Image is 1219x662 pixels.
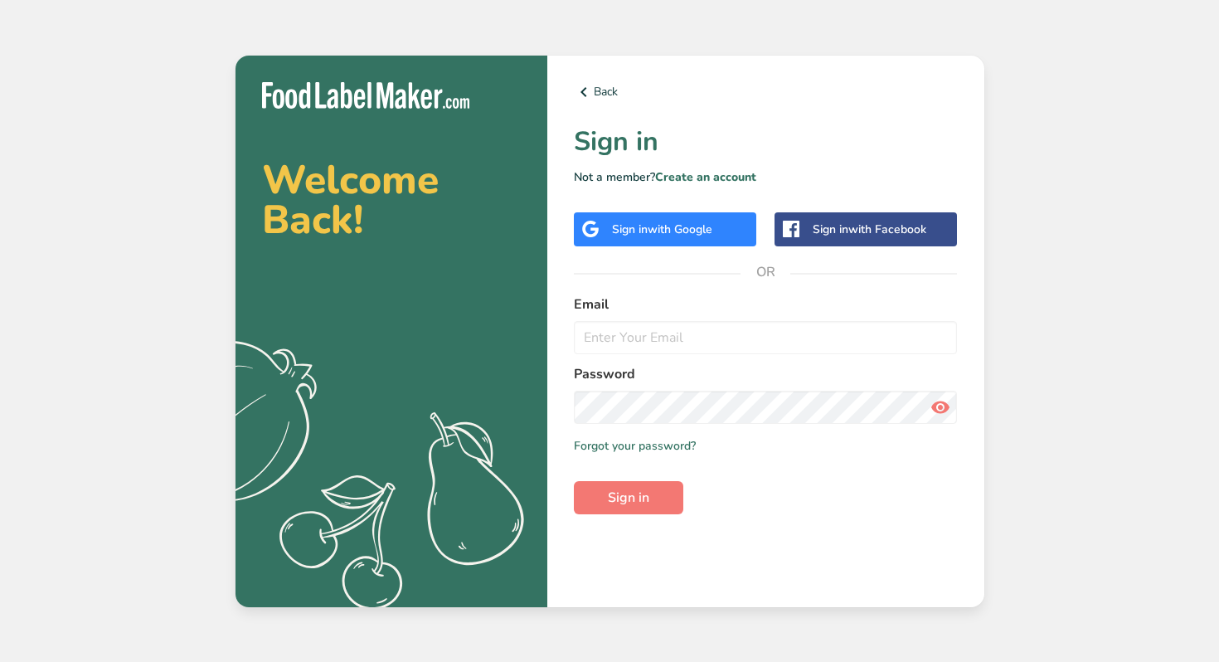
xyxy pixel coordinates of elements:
p: Not a member? [574,168,958,186]
button: Sign in [574,481,683,514]
span: Sign in [608,488,649,508]
img: Food Label Maker [262,82,469,110]
h2: Welcome Back! [262,160,521,240]
span: OR [741,247,790,297]
a: Back [574,82,958,102]
input: Enter Your Email [574,321,958,354]
h1: Sign in [574,122,958,162]
span: with Google [648,221,712,237]
div: Sign in [612,221,712,238]
label: Password [574,364,958,384]
a: Forgot your password? [574,437,696,455]
label: Email [574,294,958,314]
span: with Facebook [848,221,926,237]
a: Create an account [655,169,756,185]
div: Sign in [813,221,926,238]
